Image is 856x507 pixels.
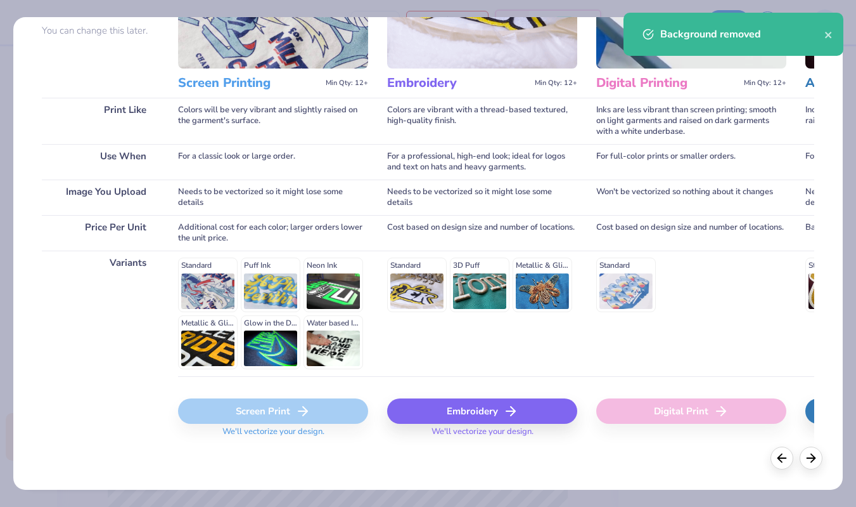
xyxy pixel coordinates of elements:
[596,75,739,91] h3: Digital Printing
[387,75,530,91] h3: Embroidery
[42,144,159,180] div: Use When
[426,426,539,445] span: We'll vectorize your design.
[326,79,368,88] span: Min Qty: 12+
[178,144,368,180] div: For a classic look or large order.
[596,398,786,424] div: Digital Print
[178,75,321,91] h3: Screen Printing
[824,27,833,42] button: close
[596,144,786,180] div: For full-color prints or smaller orders.
[42,98,159,144] div: Print Like
[178,98,368,144] div: Colors will be very vibrant and slightly raised on the garment's surface.
[387,98,577,144] div: Colors are vibrant with a thread-based textured, high-quality finish.
[596,180,786,215] div: Won't be vectorized so nothing about it changes
[42,25,159,36] p: You can change this later.
[596,98,786,144] div: Inks are less vibrant than screen printing; smooth on light garments and raised on dark garments ...
[42,180,159,215] div: Image You Upload
[596,215,786,251] div: Cost based on design size and number of locations.
[744,79,786,88] span: Min Qty: 12+
[660,27,824,42] div: Background removed
[178,215,368,251] div: Additional cost for each color; larger orders lower the unit price.
[535,79,577,88] span: Min Qty: 12+
[387,144,577,180] div: For a professional, high-end look; ideal for logos and text on hats and heavy garments.
[178,180,368,215] div: Needs to be vectorized so it might lose some details
[178,398,368,424] div: Screen Print
[42,215,159,251] div: Price Per Unit
[217,426,329,445] span: We'll vectorize your design.
[42,251,159,376] div: Variants
[387,398,577,424] div: Embroidery
[387,180,577,215] div: Needs to be vectorized so it might lose some details
[387,215,577,251] div: Cost based on design size and number of locations.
